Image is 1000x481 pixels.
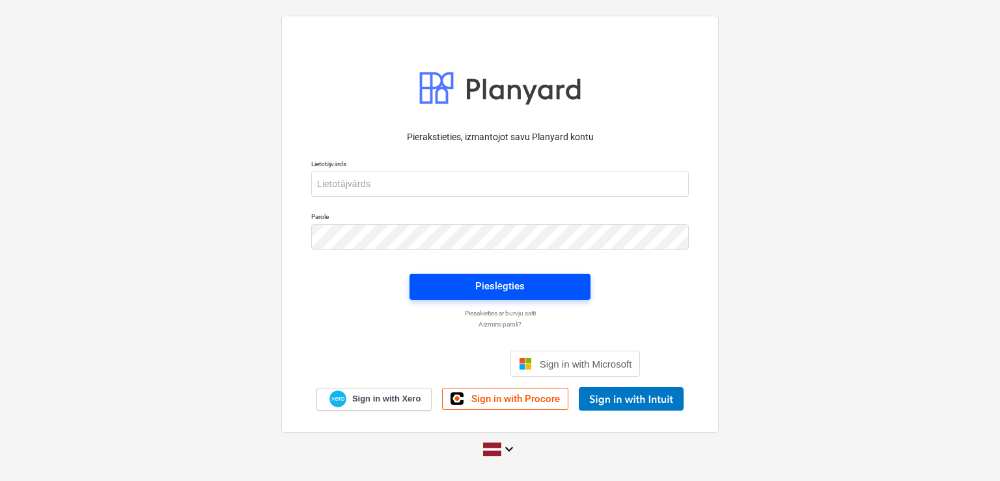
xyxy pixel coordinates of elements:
a: Piesakieties ar burvju saiti [305,309,695,317]
div: Pieslēgties [475,278,525,295]
span: Sign in with Procore [471,393,560,405]
p: Parole [311,212,689,224]
img: Microsoft logo [519,357,532,370]
span: Sign in with Microsoft [540,358,632,370]
button: Pieslēgties [410,274,590,300]
span: Sign in with Xero [352,393,421,405]
a: Sign in with Xero [316,388,432,411]
p: Lietotājvārds [311,160,689,171]
p: Pierakstieties, izmantojot savu Planyard kontu [311,130,689,144]
i: keyboard_arrow_down [501,441,517,457]
a: Sign in with Procore [442,388,568,410]
a: Aizmirsi paroli? [305,320,695,328]
img: Xero logo [329,390,346,408]
input: Lietotājvārds [311,171,689,197]
iframe: Poga Pierakstīties ar Google kontu [354,349,507,378]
